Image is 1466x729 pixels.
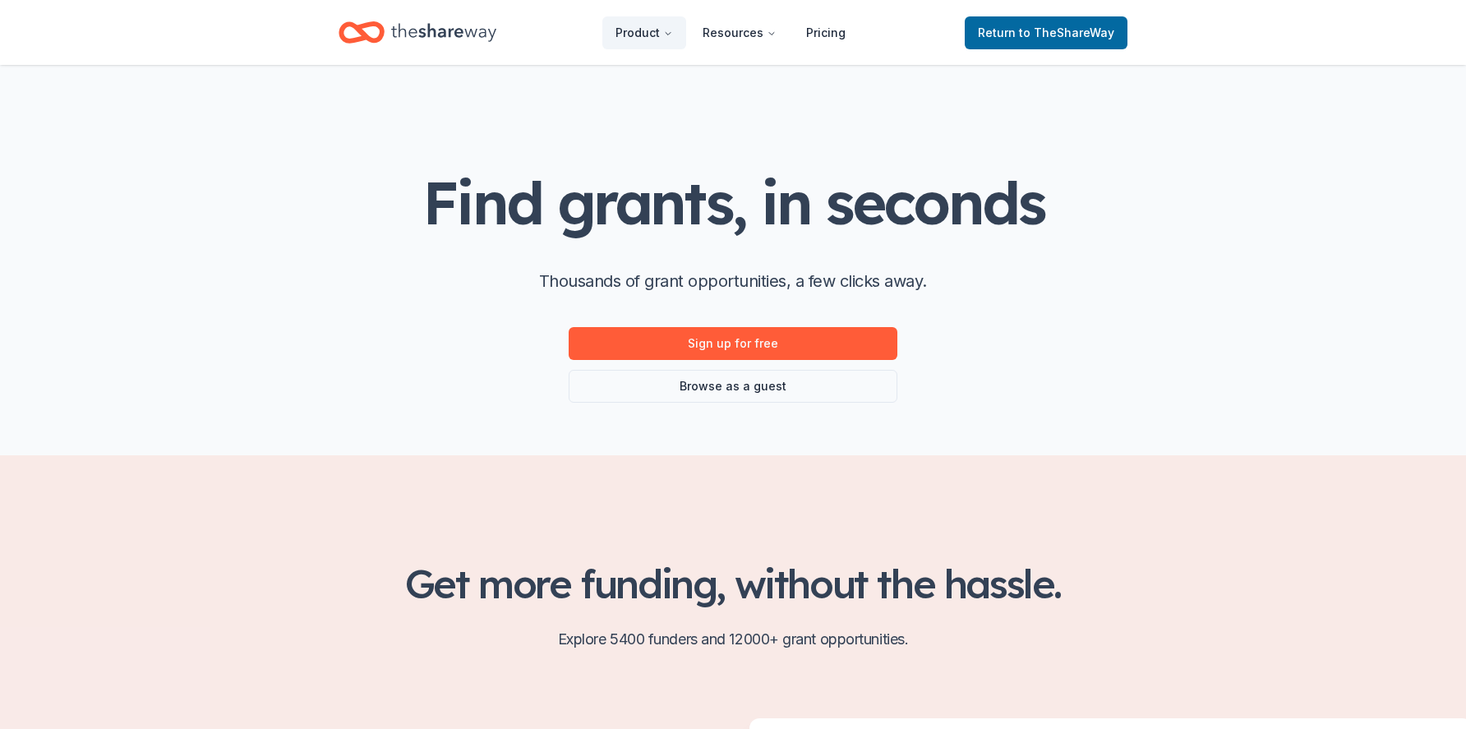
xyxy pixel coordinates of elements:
[602,16,686,49] button: Product
[339,626,1127,653] p: Explore 5400 funders and 12000+ grant opportunities.
[1019,25,1114,39] span: to TheShareWay
[569,327,897,360] a: Sign up for free
[793,16,859,49] a: Pricing
[569,370,897,403] a: Browse as a guest
[965,16,1127,49] a: Returnto TheShareWay
[539,268,927,294] p: Thousands of grant opportunities, a few clicks away.
[602,13,859,52] nav: Main
[339,561,1127,607] h2: Get more funding, without the hassle.
[689,16,790,49] button: Resources
[339,13,496,52] a: Home
[978,23,1114,43] span: Return
[422,170,1044,235] h1: Find grants, in seconds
